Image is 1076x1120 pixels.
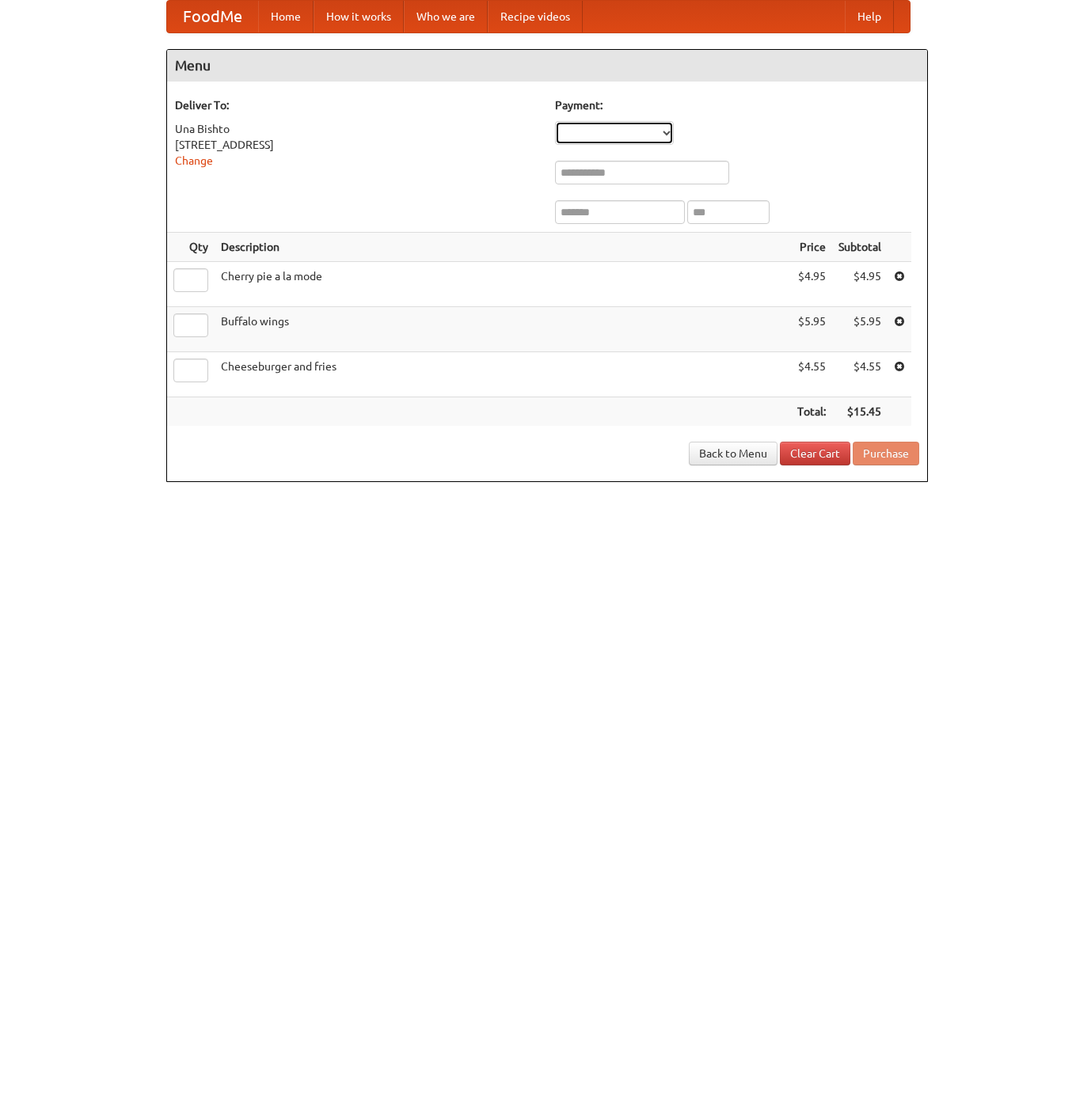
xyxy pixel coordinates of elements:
a: Change [175,154,213,167]
td: $4.95 [832,262,888,307]
button: Purchase [853,442,919,465]
th: Subtotal [832,233,888,262]
div: Una Bishto [175,121,539,137]
h4: Menu [167,50,927,82]
td: Cherry pie a la mode [215,262,791,307]
a: FoodMe [167,1,258,32]
th: Price [791,233,832,262]
a: Home [258,1,314,32]
th: Qty [167,233,215,262]
h5: Payment: [555,97,919,113]
h5: Deliver To: [175,97,539,113]
a: Help [845,1,894,32]
div: [STREET_ADDRESS] [175,137,539,153]
td: $4.95 [791,262,832,307]
td: $4.55 [791,352,832,397]
a: Who we are [404,1,488,32]
td: Cheeseburger and fries [215,352,791,397]
td: $5.95 [832,307,888,352]
a: Recipe videos [488,1,583,32]
td: Buffalo wings [215,307,791,352]
th: $15.45 [832,397,888,427]
a: How it works [314,1,404,32]
a: Back to Menu [689,442,778,465]
a: Clear Cart [780,442,850,465]
th: Total: [791,397,832,427]
td: $5.95 [791,307,832,352]
td: $4.55 [832,352,888,397]
th: Description [215,233,791,262]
